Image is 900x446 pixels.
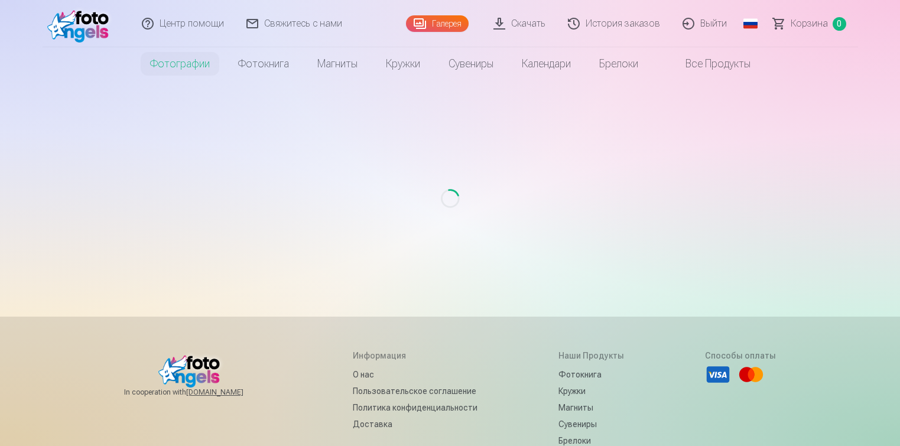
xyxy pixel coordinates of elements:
a: Все продукты [652,47,765,80]
li: Mastercard [738,362,764,388]
a: [DOMAIN_NAME] [186,388,272,397]
a: Кружки [372,47,434,80]
h5: Наши продукты [558,350,624,362]
li: Visa [705,362,731,388]
a: Магниты [303,47,372,80]
span: In cooperation with [124,388,272,397]
a: Сувениры [558,416,624,432]
span: 0 [833,17,846,31]
a: Доставка [353,416,477,432]
a: Политика конфиденциальности [353,399,477,416]
span: Корзина [791,17,828,31]
h5: Способы оплаты [705,350,776,362]
a: Кружки [558,383,624,399]
a: Пользовательское соглашение [353,383,477,399]
img: /fa1 [47,5,115,43]
a: Календари [508,47,585,80]
a: Фотокнига [558,366,624,383]
a: О нас [353,366,477,383]
h5: Информация [353,350,477,362]
a: Магниты [558,399,624,416]
a: Брелоки [585,47,652,80]
a: Фотографии [136,47,224,80]
a: Фотокнига [224,47,303,80]
a: Сувениры [434,47,508,80]
a: Галерея [406,15,469,32]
